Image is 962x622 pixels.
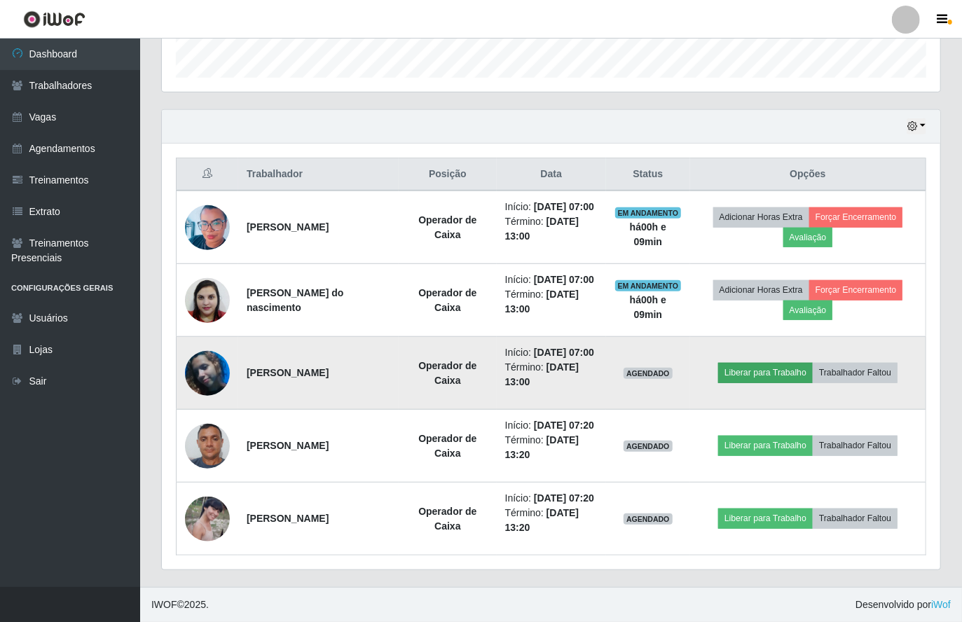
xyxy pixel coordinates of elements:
[505,200,598,214] li: Início:
[418,506,476,532] strong: Operador de Caixa
[497,158,606,191] th: Data
[606,158,690,191] th: Status
[505,433,598,462] li: Término:
[505,491,598,506] li: Início:
[418,287,476,313] strong: Operador de Caixa
[534,420,594,431] time: [DATE] 07:20
[185,497,230,541] img: 1617198337870.jpeg
[185,416,230,476] img: 1713995308559.jpeg
[505,418,598,433] li: Início:
[813,363,898,382] button: Trabalhador Faltou
[931,599,951,610] a: iWof
[534,274,594,285] time: [DATE] 07:00
[534,347,594,358] time: [DATE] 07:00
[713,280,809,300] button: Adicionar Horas Extra
[783,228,833,247] button: Avaliação
[624,441,673,452] span: AGENDADO
[505,272,598,287] li: Início:
[813,436,898,455] button: Trabalhador Faltou
[247,513,329,524] strong: [PERSON_NAME]
[247,221,329,233] strong: [PERSON_NAME]
[534,201,594,212] time: [DATE] 07:00
[809,207,903,227] button: Forçar Encerramento
[624,368,673,379] span: AGENDADO
[418,433,476,459] strong: Operador de Caixa
[809,280,903,300] button: Forçar Encerramento
[418,214,476,240] strong: Operador de Caixa
[630,221,666,247] strong: há 00 h e 09 min
[399,158,497,191] th: Posição
[247,440,329,451] strong: [PERSON_NAME]
[813,509,898,528] button: Trabalhador Faltou
[247,367,329,378] strong: [PERSON_NAME]
[151,597,209,612] span: © 2025 .
[151,599,177,610] span: IWOF
[624,513,673,525] span: AGENDADO
[185,199,230,256] img: 1650895174401.jpeg
[783,300,833,320] button: Avaliação
[713,207,809,227] button: Adicionar Horas Extra
[856,597,951,612] span: Desenvolvido por
[690,158,926,191] th: Opções
[505,360,598,389] li: Término:
[630,294,666,320] strong: há 00 h e 09 min
[534,492,594,504] time: [DATE] 07:20
[505,506,598,535] li: Término:
[505,345,598,360] li: Início:
[615,207,682,219] span: EM ANDAMENTO
[238,158,399,191] th: Trabalhador
[718,363,813,382] button: Liberar para Trabalho
[615,280,682,291] span: EM ANDAMENTO
[23,11,85,28] img: CoreUI Logo
[247,287,343,313] strong: [PERSON_NAME] do nascimento
[718,436,813,455] button: Liberar para Trabalho
[505,214,598,244] li: Término:
[185,333,230,413] img: 1641606905427.jpeg
[418,360,476,386] strong: Operador de Caixa
[185,270,230,330] img: 1682003136750.jpeg
[718,509,813,528] button: Liberar para Trabalho
[505,287,598,317] li: Término:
